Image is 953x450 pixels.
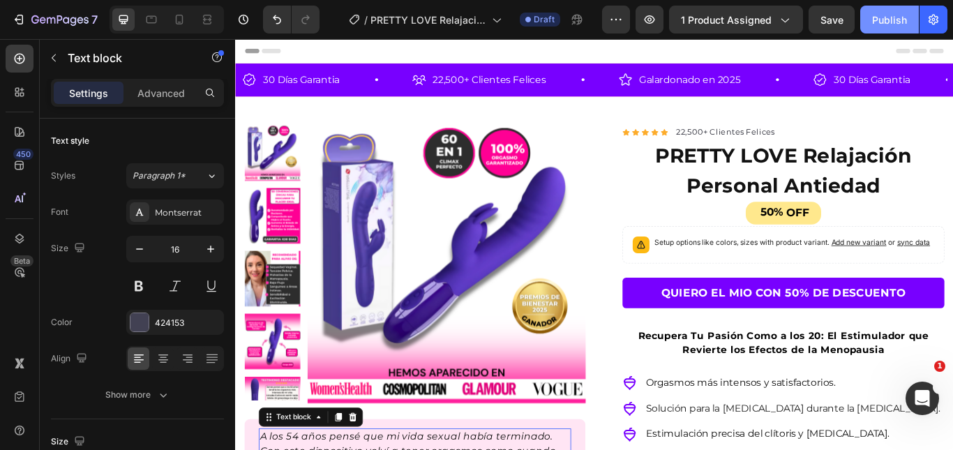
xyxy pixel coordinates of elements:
[534,13,555,26] span: Draft
[10,255,33,267] div: Beta
[58,81,69,92] img: tab_domain_overview_orange.svg
[479,424,822,437] span: Solución para la [MEDICAL_DATA] durante la [MEDICAL_DATA].
[13,149,33,160] div: 450
[451,118,827,190] h1: PRETTY LOVE Relajación Personal Antiedad
[51,316,73,329] div: Color
[39,22,68,33] div: v 4.0.25
[470,339,809,369] strong: Recupera Tu Pasión Como a los 20: El Estimulador que Revierte los Efectos de la Menopausia
[479,394,700,407] span: Orgasmos más intensos y satisfactorios.
[906,382,939,415] iframe: Intercom live chat
[45,435,91,447] div: Text block
[471,40,589,54] span: Galardonado en 2025
[872,13,907,27] div: Publish
[820,14,843,26] span: Save
[73,82,107,91] div: Dominio
[514,102,629,116] p: 22,500+ Clientes Felices
[22,36,33,47] img: website_grey.svg
[91,11,98,28] p: 7
[51,382,224,407] button: Show more
[155,317,220,329] div: 424153
[36,36,156,47] div: Dominio: [DOMAIN_NAME]
[22,22,33,33] img: logo_orange.svg
[68,50,186,66] p: Text block
[698,40,787,54] span: 30 Días Garantia
[759,232,810,242] span: or
[6,6,104,33] button: 7
[681,13,772,27] span: 1 product assigned
[809,6,855,33] button: Save
[51,239,88,258] div: Size
[51,206,68,218] div: Font
[126,163,224,188] button: Paragraph 1*
[149,81,160,92] img: tab_keywords_by_traffic_grey.svg
[695,232,759,242] span: Add new variant
[51,135,89,147] div: Text style
[610,193,640,211] div: 50%
[69,86,108,100] p: Settings
[263,6,320,33] div: Undo/Redo
[497,287,782,306] div: QUIERO EL MIO CON 50% DE DESCUENTO
[51,350,90,368] div: Align
[155,207,220,219] div: Montserrat
[133,170,186,182] span: Paragraph 1*
[451,278,827,314] button: QUIERO EL MIO CON 50% DE DESCUENTO
[669,6,803,33] button: 1 product assigned
[137,86,185,100] p: Advanced
[934,361,945,372] span: 1
[51,170,75,182] div: Styles
[488,230,810,244] p: Setup options like colors, sizes with product variant.
[235,39,953,450] iframe: Design area
[364,13,368,27] span: /
[772,232,810,242] span: sync data
[164,82,222,91] div: Palabras clave
[860,6,919,33] button: Publish
[640,193,672,213] div: OFF
[370,13,486,27] span: PRETTY LOVE Relajación Personal Antiedad
[105,388,170,402] div: Show more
